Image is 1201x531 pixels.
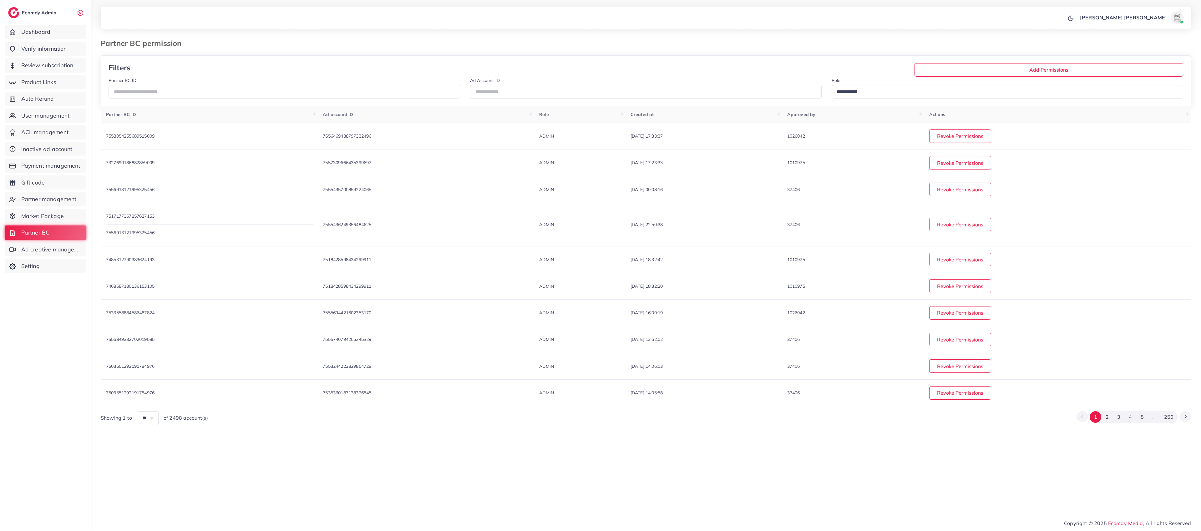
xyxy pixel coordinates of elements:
[5,209,86,223] a: Market Package
[929,253,991,266] button: Revoke Permissions
[5,242,86,257] a: Ad creative management
[106,390,155,396] span: 7503551292191784976
[1171,11,1183,24] img: avatar
[323,133,371,139] span: 7556469438797332496
[1077,11,1186,24] a: [PERSON_NAME] [PERSON_NAME]avatar
[1090,411,1101,423] button: Go to page 1
[929,156,991,169] button: Revoke Permissions
[21,61,73,69] span: Review subscription
[8,7,58,18] a: logoEcomdy Admin
[21,229,50,237] span: Partner BC
[323,283,371,289] span: 7518428598434299911
[8,7,19,18] img: logo
[787,112,816,117] span: Approved by
[539,257,554,262] span: ADMIN
[5,175,86,190] a: Gift code
[323,187,371,192] span: 7555435700859224065
[21,195,77,203] span: Partner management
[21,112,69,120] span: User management
[323,160,371,165] span: 7557309666435399697
[929,183,991,196] button: Revoke Permissions
[21,162,80,170] span: Payment management
[1101,411,1113,423] button: Go to page 2
[5,259,86,273] a: Setting
[915,63,1183,77] button: Add Permissions
[22,10,58,16] h2: Ecomdy Admin
[106,112,136,117] span: Partner BC ID
[106,160,155,165] span: 7327690186882859009
[832,85,1183,99] div: Search for option
[539,283,554,289] span: ADMIN
[21,45,67,53] span: Verify information
[631,363,663,369] span: [DATE] 14:06:03
[106,336,155,342] span: 7556849332702019585
[164,414,208,422] span: of 2498 account(s)
[787,283,805,289] span: 1010975
[1125,411,1136,423] button: Go to page 4
[631,390,663,396] span: [DATE] 14:05:58
[323,112,353,117] span: Ad account ID
[631,283,663,289] span: [DATE] 18:32:20
[101,39,186,48] h3: Partner BC permission
[1064,519,1191,527] span: Copyright © 2025
[21,212,64,220] span: Market Package
[1136,411,1148,423] button: Go to page 5
[631,112,654,117] span: Created at
[21,128,68,136] span: ACL management
[106,230,155,235] span: 7556913121995325456
[787,336,800,342] span: 37406
[21,179,45,187] span: Gift code
[106,213,155,219] span: 7517177367857627153
[109,77,136,83] label: Partner BC ID
[21,145,73,153] span: Inactive ad account
[787,363,800,369] span: 37406
[787,310,805,316] span: 1026042
[631,257,663,262] span: [DATE] 18:32:42
[539,187,554,192] span: ADMIN
[539,310,554,316] span: ADMIN
[834,87,1175,97] input: Search for option
[929,359,991,373] button: Revoke Permissions
[787,133,805,139] span: 1026042
[106,363,155,369] span: 7503551292191784976
[323,310,371,316] span: 7555694421602353170
[109,63,288,72] h3: Filters
[1080,14,1167,21] p: [PERSON_NAME] [PERSON_NAME]
[106,133,155,139] span: 7558054255689515009
[787,222,800,227] span: 37406
[21,78,56,86] span: Product Links
[5,92,86,106] a: Auto Refund
[5,25,86,39] a: Dashboard
[323,390,371,396] span: 7535360187138326545
[929,306,991,320] button: Revoke Permissions
[631,222,663,227] span: [DATE] 22:50:38
[832,77,840,83] label: Role
[539,160,554,165] span: ADMIN
[787,257,805,262] span: 1010975
[101,414,132,422] span: Showing 1 to
[5,42,86,56] a: Verify information
[1077,411,1191,423] ul: Pagination
[106,257,155,262] span: 7485312790383624193
[21,262,40,270] span: Setting
[1179,411,1191,422] button: Go to next page
[539,363,554,369] span: ADMIN
[539,222,554,227] span: ADMIN
[106,283,155,289] span: 7468687180136153105
[21,28,50,36] span: Dashboard
[787,390,800,396] span: 37406
[929,333,991,346] button: Revoke Permissions
[1108,520,1143,526] a: Ecomdy Media
[5,75,86,89] a: Product Links
[5,125,86,139] a: ACL management
[21,245,81,254] span: Ad creative management
[929,112,945,117] span: Actions
[539,112,549,117] span: Role
[787,187,800,192] span: 37406
[5,109,86,123] a: User management
[106,187,155,192] span: 7556913121995325456
[631,187,663,192] span: [DATE] 00:08:16
[1160,411,1178,423] button: Go to page 250
[929,279,991,293] button: Revoke Permissions
[5,142,86,156] a: Inactive ad account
